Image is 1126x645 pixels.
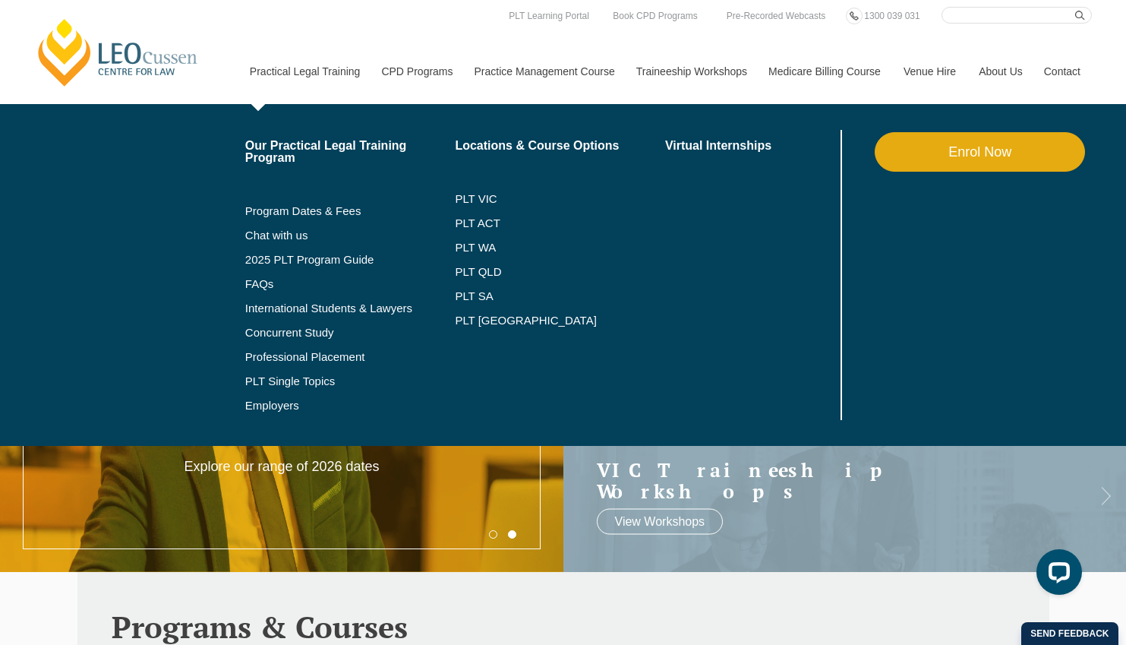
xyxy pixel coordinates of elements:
[723,8,830,24] a: Pre-Recorded Webcasts
[370,39,462,104] a: CPD Programs
[860,8,923,24] a: 1300 039 031
[455,266,665,278] a: PLT QLD
[892,39,967,104] a: Venue Hire
[112,610,1015,643] h2: Programs & Courses
[455,242,627,254] a: PLT WA
[489,530,497,539] button: 1
[245,229,456,242] a: Chat with us
[609,8,701,24] a: Book CPD Programs
[875,132,1085,172] a: Enrol Now
[505,8,593,24] a: PLT Learning Portal
[597,509,724,535] a: View Workshops
[245,400,456,412] a: Employers
[34,17,202,88] a: [PERSON_NAME] Centre for Law
[1033,39,1092,104] a: Contact
[169,458,395,476] p: Explore our range of 2026 dates
[245,140,456,164] a: Our Practical Legal Training Program
[625,39,757,104] a: Traineeship Workshops
[757,39,892,104] a: Medicare Billing Course
[245,375,456,387] a: PLT Single Topics
[455,193,665,205] a: PLT VIC
[245,327,456,339] a: Concurrent Study
[463,39,625,104] a: Practice Management Course
[455,140,665,152] a: Locations & Course Options
[864,11,919,21] span: 1300 039 031
[665,140,837,152] a: Virtual Internships
[508,530,516,539] button: 2
[455,315,665,327] a: PLT [GEOGRAPHIC_DATA]
[455,217,665,229] a: PLT ACT
[597,460,1063,501] a: VIC Traineeship Workshops
[245,351,456,363] a: Professional Placement
[455,290,665,302] a: PLT SA
[245,205,456,217] a: Program Dates & Fees
[245,254,418,266] a: 2025 PLT Program Guide
[245,302,456,315] a: International Students & Lawyers
[238,39,371,104] a: Practical Legal Training
[1024,543,1088,607] iframe: LiveChat chat widget
[245,278,456,290] a: FAQs
[967,39,1033,104] a: About Us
